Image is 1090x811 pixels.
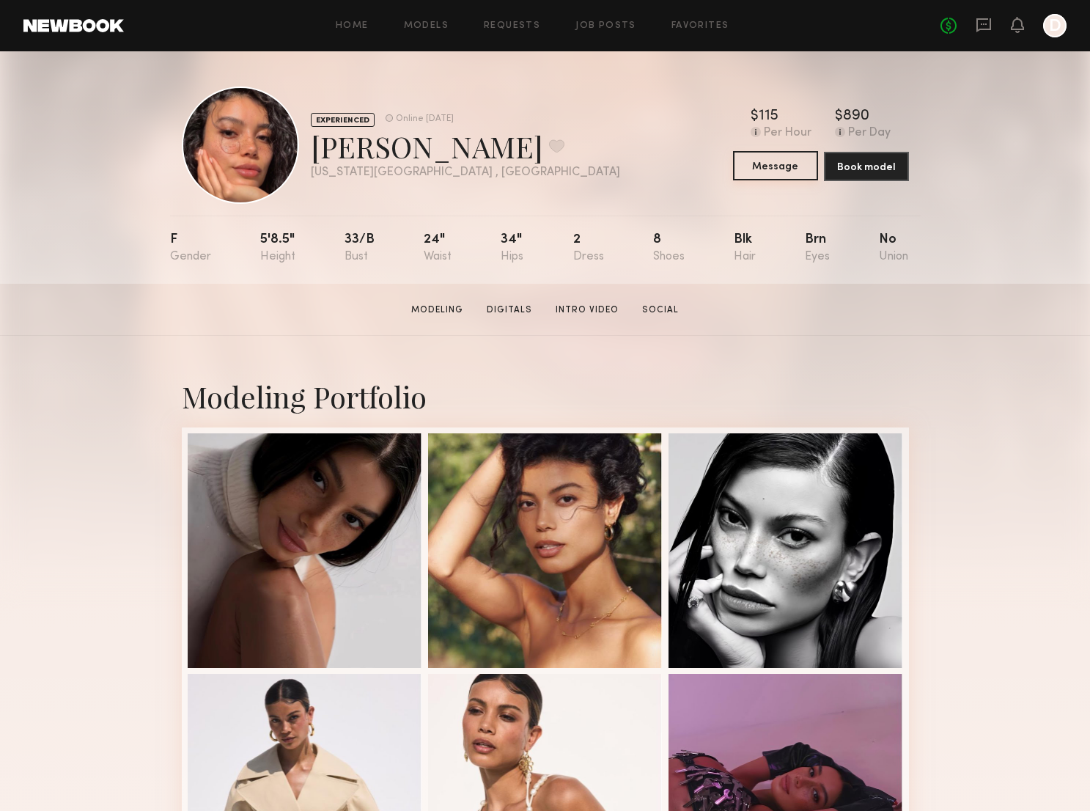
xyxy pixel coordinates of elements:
[805,233,830,263] div: Brn
[751,109,759,124] div: $
[345,233,375,263] div: 33/b
[396,114,454,124] div: Online [DATE]
[260,233,295,263] div: 5'8.5"
[835,109,843,124] div: $
[424,233,452,263] div: 24"
[653,233,685,263] div: 8
[404,21,449,31] a: Models
[311,113,375,127] div: EXPERIENCED
[550,304,625,317] a: Intro Video
[733,151,818,180] button: Message
[311,127,620,166] div: [PERSON_NAME]
[734,233,756,263] div: Blk
[170,233,211,263] div: F
[573,233,604,263] div: 2
[336,21,369,31] a: Home
[879,233,908,263] div: No
[636,304,685,317] a: Social
[1043,14,1067,37] a: D
[405,304,469,317] a: Modeling
[501,233,523,263] div: 34"
[481,304,538,317] a: Digitals
[759,109,778,124] div: 115
[843,109,869,124] div: 890
[182,377,909,416] div: Modeling Portfolio
[848,127,891,140] div: Per Day
[484,21,540,31] a: Requests
[824,152,909,181] button: Book model
[575,21,636,31] a: Job Posts
[764,127,811,140] div: Per Hour
[311,166,620,179] div: [US_STATE][GEOGRAPHIC_DATA] , [GEOGRAPHIC_DATA]
[671,21,729,31] a: Favorites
